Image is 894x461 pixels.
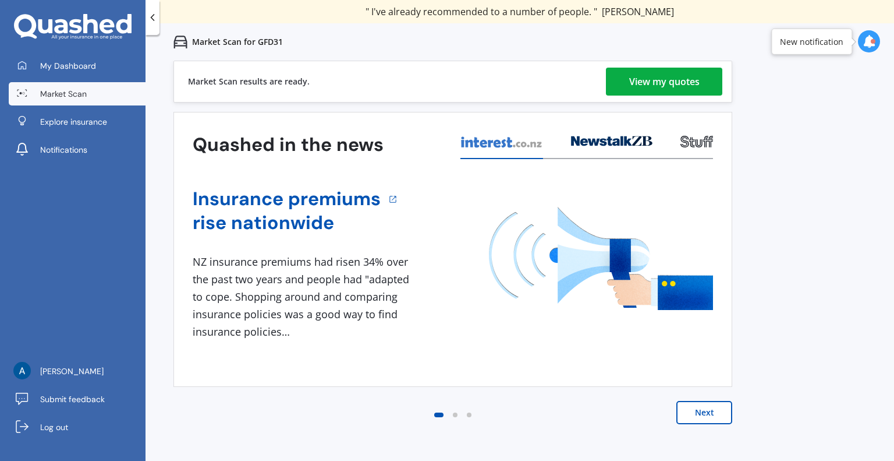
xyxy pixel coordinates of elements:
a: rise nationwide [193,211,381,235]
span: Notifications [40,144,87,156]
span: Market Scan [40,88,87,100]
button: Next [676,401,732,424]
span: [PERSON_NAME] [40,365,104,377]
img: car.f15378c7a67c060ca3f3.svg [173,35,187,49]
a: Insurance premiums [193,187,381,211]
div: Market Scan results are ready. [188,61,310,102]
a: Notifications [9,138,146,161]
span: My Dashboard [40,60,96,72]
a: Explore insurance [9,110,146,133]
a: [PERSON_NAME] [9,360,146,383]
a: Submit feedback [9,388,146,411]
h3: Quashed in the news [193,133,384,157]
div: New notification [780,36,843,47]
div: View my quotes [629,68,700,96]
a: View my quotes [606,68,722,96]
a: Log out [9,416,146,439]
a: My Dashboard [9,54,146,78]
img: ACg8ocI-DVUYXpnK27Z9kbMLvw2LHni8fejaSAUtG2LKDsUqcuCp5lQ=s96-c [13,362,31,379]
img: media image [489,207,713,310]
div: NZ insurance premiums had risen 34% over the past two years and people had "adapted to cope. Shop... [193,254,414,340]
p: Market Scan for GFD31 [192,36,283,48]
span: Submit feedback [40,393,105,405]
span: Explore insurance [40,116,107,128]
span: Log out [40,421,68,433]
a: Market Scan [9,82,146,105]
